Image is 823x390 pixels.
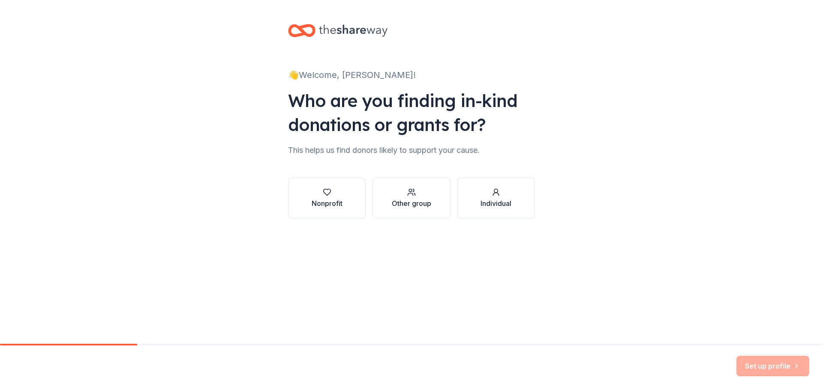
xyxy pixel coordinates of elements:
div: This helps us find donors likely to support your cause. [288,143,535,157]
button: Other group [372,178,450,219]
div: 👋 Welcome, [PERSON_NAME]! [288,68,535,82]
button: Individual [457,178,535,219]
div: Individual [481,198,511,208]
div: Nonprofit [312,198,342,208]
div: Other group [392,198,431,208]
button: Nonprofit [288,178,366,219]
div: Who are you finding in-kind donations or grants for? [288,89,535,137]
